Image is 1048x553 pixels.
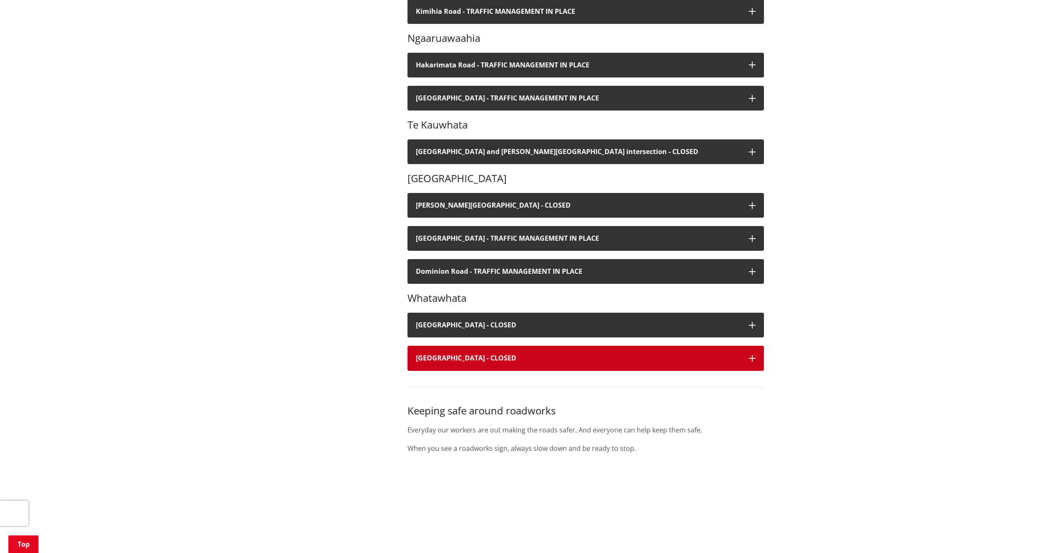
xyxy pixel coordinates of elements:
h3: Te Kauwhata [407,119,764,131]
button: [GEOGRAPHIC_DATA] - TRAFFIC MANAGEMENT IN PLACE [407,86,764,111]
button: [GEOGRAPHIC_DATA] - CLOSED [407,346,764,370]
a: Top [8,535,38,553]
p: When you see a roadworks sign, always slow down and be ready to stop. [407,443,764,453]
h4: Dominion Road - TRAFFIC MANAGEMENT IN PLACE [416,267,741,275]
h4: [GEOGRAPHIC_DATA] - CLOSED [416,354,741,362]
h4: [PERSON_NAME][GEOGRAPHIC_DATA] - CLOSED [416,201,741,209]
button: [GEOGRAPHIC_DATA] and [PERSON_NAME][GEOGRAPHIC_DATA] intersection - CLOSED [407,139,764,164]
h3: Whatawhata [407,292,764,304]
button: Dominion Road - TRAFFIC MANAGEMENT IN PLACE [407,259,764,284]
p: Everyday our workers are out making the roads safer. And everyone can help keep them safe. [407,425,764,435]
h4: [GEOGRAPHIC_DATA] - TRAFFIC MANAGEMENT IN PLACE [416,94,741,102]
h3: Ngaaruawaahia [407,32,764,44]
button: [GEOGRAPHIC_DATA] - CLOSED [407,313,764,337]
h4: Kimihia Road - TRAFFIC MANAGEMENT IN PLACE [416,8,741,15]
h4: [GEOGRAPHIC_DATA] - TRAFFIC MANAGEMENT IN PLACE [416,234,741,242]
button: [PERSON_NAME][GEOGRAPHIC_DATA] - CLOSED [407,193,764,218]
h3: Keeping safe around roadworks [407,388,764,417]
button: Hakarimata Road - TRAFFIC MANAGEMENT IN PLACE [407,53,764,77]
h3: [GEOGRAPHIC_DATA] [407,172,764,185]
h4: Hakarimata Road - TRAFFIC MANAGEMENT IN PLACE [416,61,741,69]
h4: [GEOGRAPHIC_DATA] and [PERSON_NAME][GEOGRAPHIC_DATA] intersection - CLOSED [416,148,741,156]
button: [GEOGRAPHIC_DATA] - TRAFFIC MANAGEMENT IN PLACE [407,226,764,251]
iframe: Messenger Launcher [1010,518,1040,548]
h4: [GEOGRAPHIC_DATA] - CLOSED [416,321,741,329]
